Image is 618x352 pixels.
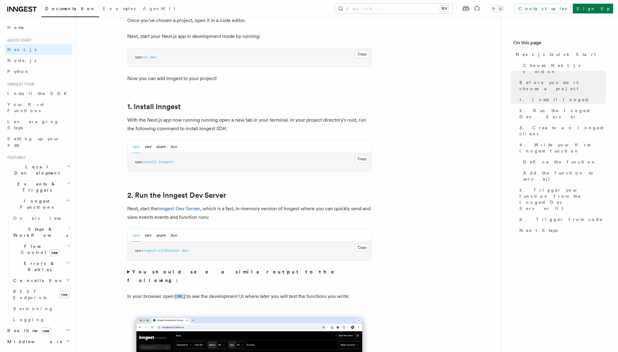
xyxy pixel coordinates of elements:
[5,181,67,193] span: Events & Triggers
[517,122,606,139] a: 3. Create an Inngest client
[135,55,141,59] span: npm
[355,155,369,163] button: Copy
[5,82,34,87] span: Inngest tour
[174,294,186,299] code: [URL]
[335,4,452,13] button: Search...⌘K
[5,339,63,345] span: Middleware
[13,306,53,311] span: Versioning
[5,213,72,325] div: Inngest Functions
[139,2,179,16] a: AgentKit
[145,229,152,242] button: yarn
[5,66,72,77] a: Python
[11,226,68,238] span: Steps & Workflows
[523,170,606,182] span: Add the function to serve()
[127,32,371,41] p: Next, start your Next.js app in development mode by running:
[519,187,606,211] span: 5. Trigger your function from the Inngest Dev Server UI
[5,336,72,347] button: Middleware
[11,213,72,224] a: Overview
[519,108,606,120] span: 2. Run the Inngest Dev Server
[521,167,606,185] a: Add the function to serve()
[517,225,606,236] a: Next Steps
[521,60,606,77] a: Choose Next.js version
[182,248,188,253] span: dev
[141,160,156,164] span: install
[5,22,72,33] a: Home
[11,243,67,255] span: Flow Control
[132,229,140,242] button: npm
[127,204,371,222] p: Next, start the , which is a fast, in-memory version of Inngest where you can quickly send and vi...
[519,142,606,154] span: 4. Write your first Inngest function
[13,289,47,300] span: REST Endpoints
[127,116,371,133] p: With the Next.js app now running running open a new tab in your terminal. In your project directo...
[573,4,613,13] a: Sign Up
[13,216,76,221] span: Overview
[7,102,44,113] span: Your first Functions
[519,125,606,137] span: 3. Create an Inngest client
[127,16,371,25] p: Once you've chosen a project, open it in a code editor.
[5,55,72,66] a: Node.js
[5,196,72,213] button: Inngest Functions
[519,97,588,103] span: 1. Install Inngest
[5,38,31,43] span: Quick start
[5,88,72,99] a: Install the SDK
[5,325,72,336] button: Realtimenew
[517,77,606,94] a: Before you start: choose a project
[158,206,200,211] a: Inngest Dev Server
[42,2,99,17] a: Documentation
[143,6,175,11] span: AgentKit
[5,161,72,178] button: Local Development
[150,55,156,59] span: dev
[517,94,606,105] a: 1. Install Inngest
[5,155,25,160] span: Features
[11,303,72,314] a: Versioning
[523,62,606,75] span: Choose Next.js version
[59,291,69,298] span: new
[13,317,45,322] span: Logging
[11,258,72,275] button: Errors & Retries
[11,260,66,273] span: Errors & Retries
[513,49,606,60] a: Next.js Quick Start
[174,293,186,299] a: [URL]
[7,136,60,147] span: Setting up your app
[5,328,51,334] span: Realtime
[517,185,606,214] a: 5. Trigger your function from the Inngest Dev Server UI
[141,55,148,59] span: run
[171,229,177,242] button: bun
[5,164,67,176] span: Local Development
[103,6,136,11] span: Examples
[7,47,36,52] span: Next.js
[7,58,36,63] span: Node.js
[7,91,70,96] span: Install the SDK
[127,102,181,111] a: 1. Install Inngest
[11,277,63,284] span: Cancellation
[490,5,504,12] button: Toggle dark mode
[516,51,596,57] span: Next.js Quick Start
[41,328,51,334] span: new
[513,39,606,49] h4: On this page
[49,249,60,256] span: new
[521,156,606,167] a: Define the function
[132,141,140,153] button: npm
[11,241,72,258] button: Flow Controlnew
[5,198,66,210] span: Inngest Functions
[135,248,141,253] span: npx
[519,79,606,92] span: Before you start: choose a project
[5,133,72,150] a: Setting up your app
[523,159,596,165] span: Define the function
[11,224,72,241] button: Steps & Workflows
[157,229,166,242] button: pnpm
[11,275,72,286] button: Cancellation
[127,74,371,83] p: Now you can add Inngest to your project!
[171,141,177,153] button: bun
[5,178,72,196] button: Events & Triggers
[127,191,226,200] a: 2. Run the Inngest Dev Server
[519,227,558,233] span: Next Steps
[45,6,96,11] span: Documentation
[517,105,606,122] a: 2. Run the Inngest Dev Server
[141,248,180,253] span: inngest-cli@latest
[517,214,606,225] a: 6. Trigger from code
[355,244,369,251] button: Copy
[157,141,166,153] button: pnpm
[7,24,24,31] span: Home
[135,160,141,164] span: npm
